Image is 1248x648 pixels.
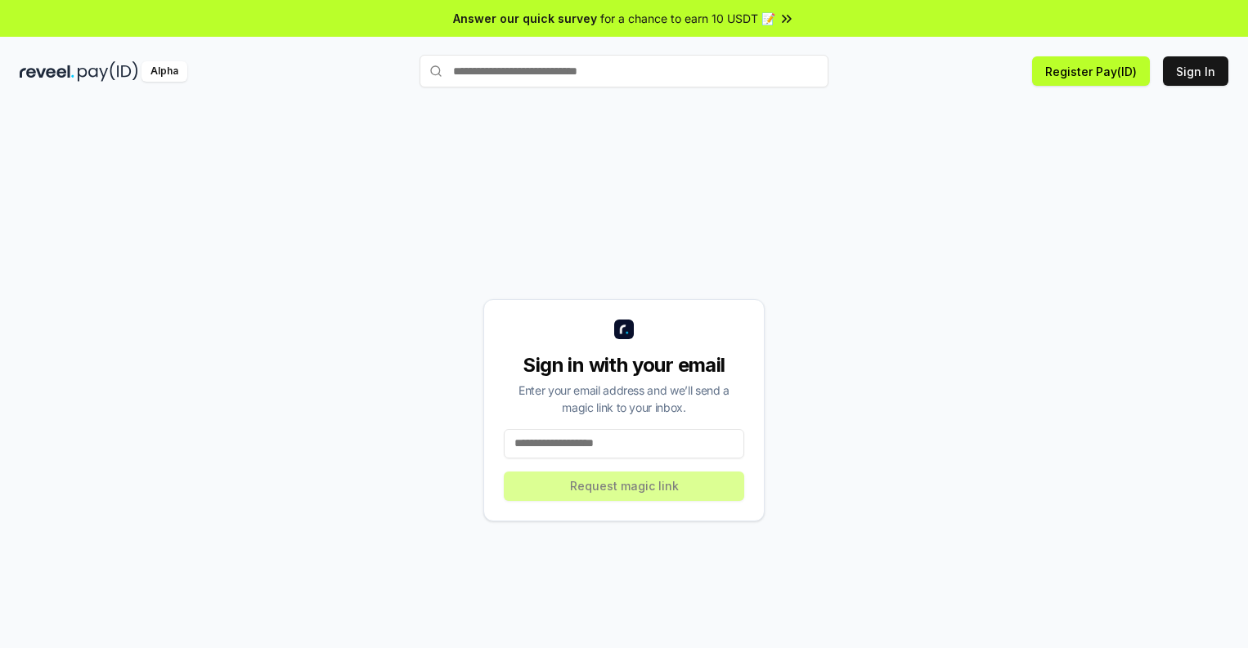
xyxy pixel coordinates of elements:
div: Alpha [141,61,187,82]
div: Sign in with your email [504,352,744,378]
span: for a chance to earn 10 USDT 📝 [600,10,775,27]
img: pay_id [78,61,138,82]
img: logo_small [614,320,634,339]
div: Enter your email address and we’ll send a magic link to your inbox. [504,382,744,416]
span: Answer our quick survey [453,10,597,27]
button: Register Pay(ID) [1032,56,1150,86]
img: reveel_dark [20,61,74,82]
button: Sign In [1163,56,1228,86]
